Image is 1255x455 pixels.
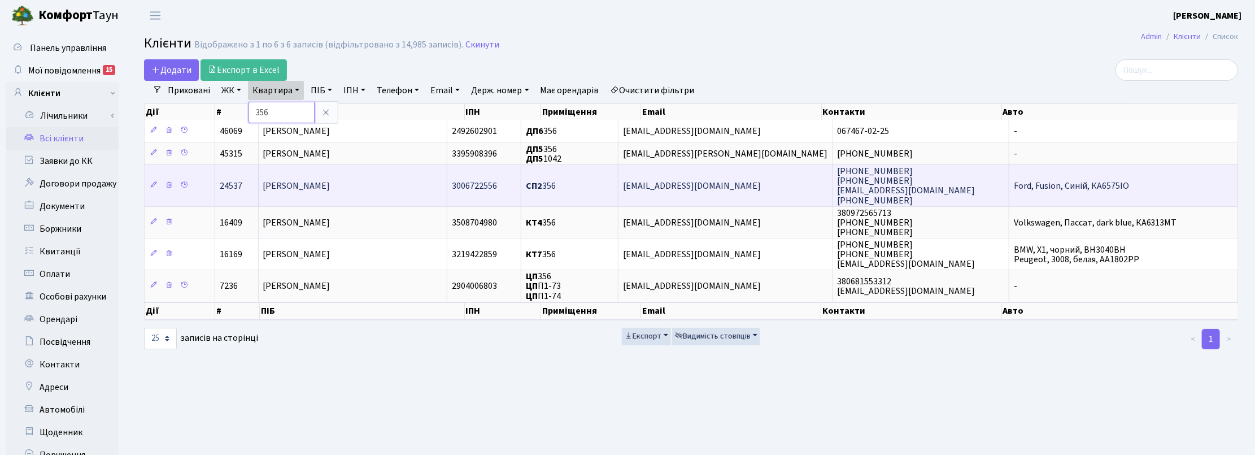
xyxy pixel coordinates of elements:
[6,421,119,444] a: Щоденник
[526,290,538,302] b: ЦП
[467,81,533,100] a: Держ. номер
[526,125,543,137] b: ДП6
[1014,216,1177,229] span: Volkswagen, Пассат, dark blue, КА6313МТ
[28,64,101,77] span: Мої повідомлення
[426,81,464,100] a: Email
[260,302,464,319] th: ПІБ
[103,65,115,75] div: 15
[6,353,119,376] a: Контакти
[675,331,751,342] span: Видимість стовпців
[526,153,543,165] b: ДП5
[263,148,330,160] span: [PERSON_NAME]
[1201,31,1238,43] li: Список
[526,248,556,261] span: 356
[6,37,119,59] a: Панель управління
[452,125,497,137] span: 2492602901
[1014,280,1017,293] span: -
[623,280,761,293] span: [EMAIL_ADDRESS][DOMAIN_NAME]
[220,248,242,261] span: 16169
[6,263,119,285] a: Оплати
[526,125,557,137] span: 356
[215,302,260,319] th: #
[526,248,542,261] b: КТ7
[6,127,119,150] a: Всі клієнти
[201,59,287,81] a: Експорт в Excel
[672,328,760,345] button: Видимість стовпців
[194,40,463,50] div: Відображено з 1 по 6 з 6 записів (відфільтровано з 14,985 записів).
[1014,180,1129,192] span: Ford, Fusion, Синій, КА6575ІО
[220,125,242,137] span: 46069
[623,125,761,137] span: [EMAIL_ADDRESS][DOMAIN_NAME]
[263,125,330,137] span: [PERSON_NAME]
[13,105,119,127] a: Лічильники
[452,148,497,160] span: 3395908396
[465,40,499,50] a: Скинути
[838,275,975,297] span: 380681553312 [EMAIL_ADDRESS][DOMAIN_NAME]
[11,5,34,27] img: logo.png
[144,328,177,349] select: записів на сторінці
[1173,9,1241,23] a: [PERSON_NAME]
[263,280,330,293] span: [PERSON_NAME]
[38,6,93,24] b: Комфорт
[372,81,424,100] a: Телефон
[1014,125,1017,137] span: -
[151,64,191,76] span: Додати
[526,180,542,192] b: СП2
[6,285,119,308] a: Особові рахунки
[215,104,260,120] th: #
[623,180,761,192] span: [EMAIL_ADDRESS][DOMAIN_NAME]
[821,302,1001,319] th: Контакти
[163,81,215,100] a: Приховані
[625,331,661,342] span: Експорт
[1174,31,1201,42] a: Клієнти
[1173,10,1241,22] b: [PERSON_NAME]
[452,180,497,192] span: 3006722556
[6,59,119,82] a: Мої повідомлення15
[541,104,641,120] th: Приміщення
[6,240,119,263] a: Квитанції
[1014,244,1139,266] span: BMW, X1, чорний, ВН3040ВН Peugeot, 3008, белая, АА1802РР
[263,248,330,261] span: [PERSON_NAME]
[526,216,542,229] b: КТ4
[144,59,199,81] a: Додати
[452,248,497,261] span: 3219422859
[6,195,119,218] a: Документи
[38,6,119,25] span: Таун
[145,104,215,120] th: Дії
[220,216,242,229] span: 16409
[6,376,119,398] a: Адреси
[260,104,464,120] th: ПІБ
[465,104,541,120] th: ІПН
[641,104,821,120] th: Email
[220,148,242,160] span: 45315
[144,33,191,53] span: Клієнти
[526,143,561,165] span: 356 1042
[220,180,242,192] span: 24537
[6,82,119,105] a: Клієнти
[144,328,258,349] label: записів на сторінці
[623,248,761,261] span: [EMAIL_ADDRESS][DOMAIN_NAME]
[263,216,330,229] span: [PERSON_NAME]
[339,81,370,100] a: ІПН
[526,180,556,192] span: 356
[526,270,561,302] span: 356 П1-73 П1-74
[526,280,538,293] b: ЦП
[606,81,699,100] a: Очистити фільтри
[541,302,641,319] th: Приміщення
[452,216,497,229] span: 3508704980
[1002,104,1239,120] th: Авто
[838,207,913,239] span: 380972565713 [PHONE_NUMBER] [PHONE_NUMBER]
[1124,25,1255,49] nav: breadcrumb
[220,280,238,293] span: 7236
[622,328,671,345] button: Експорт
[248,81,304,100] a: Квартира
[30,42,106,54] span: Панель управління
[465,302,541,319] th: ІПН
[1014,148,1017,160] span: -
[6,331,119,353] a: Посвідчення
[141,6,169,25] button: Переключити навігацію
[838,148,913,160] span: [PHONE_NUMBER]
[6,172,119,195] a: Договори продажу
[1115,59,1238,81] input: Пошук...
[1002,302,1239,319] th: Авто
